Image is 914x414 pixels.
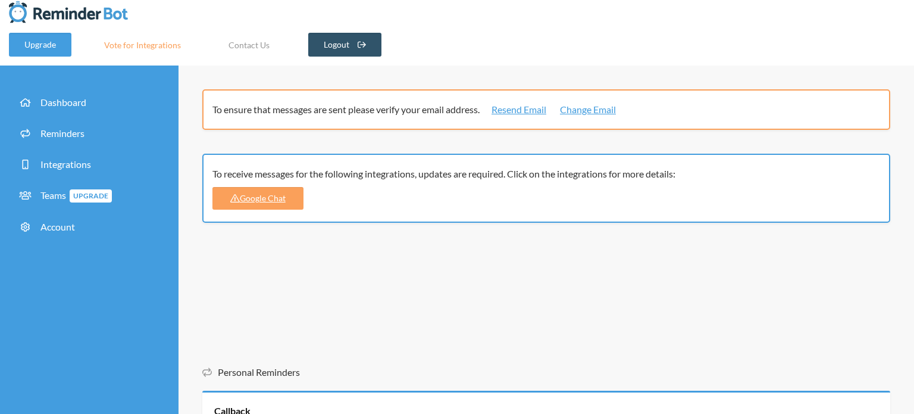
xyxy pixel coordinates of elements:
a: Dashboard [9,89,170,116]
a: Account [9,214,170,240]
span: Teams [40,189,112,201]
p: To ensure that messages are sent please verify your email address. [212,102,872,117]
a: TeamsUpgrade [9,182,170,209]
span: Dashboard [40,97,86,108]
div: To receive messages for the following integrations, updates are required. Click on the integratio... [212,167,872,181]
a: Vote for Integrations [89,33,196,57]
span: Upgrade [70,189,112,203]
h5: Personal Reminders [202,366,890,379]
a: Contact Us [214,33,284,57]
a: Logout [308,33,381,57]
span: Account [40,221,75,232]
span: Reminders [40,127,84,139]
a: Integrations [9,151,170,178]
span: Integrations [40,158,91,170]
a: Change Email [560,102,616,117]
a: Resend Email [492,102,546,117]
a: Reminders [9,120,170,147]
a: Upgrade [9,33,71,57]
a: Google Chat [212,187,303,210]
